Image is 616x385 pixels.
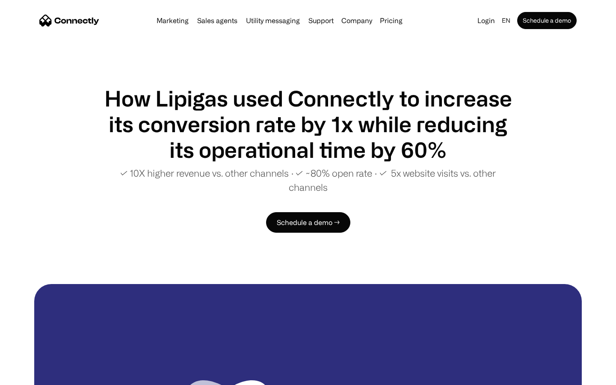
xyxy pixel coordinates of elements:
aside: Language selected: English [9,369,51,382]
a: Sales agents [194,17,241,24]
a: Support [305,17,337,24]
div: en [502,15,510,27]
a: Login [474,15,498,27]
a: Schedule a demo [517,12,577,29]
a: Marketing [153,17,192,24]
a: Utility messaging [243,17,303,24]
a: Schedule a demo → [266,212,350,233]
a: Pricing [376,17,406,24]
p: ✓ 10X higher revenue vs. other channels ∙ ✓ ~80% open rate ∙ ✓ 5x website visits vs. other channels [103,166,513,194]
h1: How Lipigas used Connectly to increase its conversion rate by 1x while reducing its operational t... [103,86,513,163]
ul: Language list [17,370,51,382]
div: Company [341,15,372,27]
